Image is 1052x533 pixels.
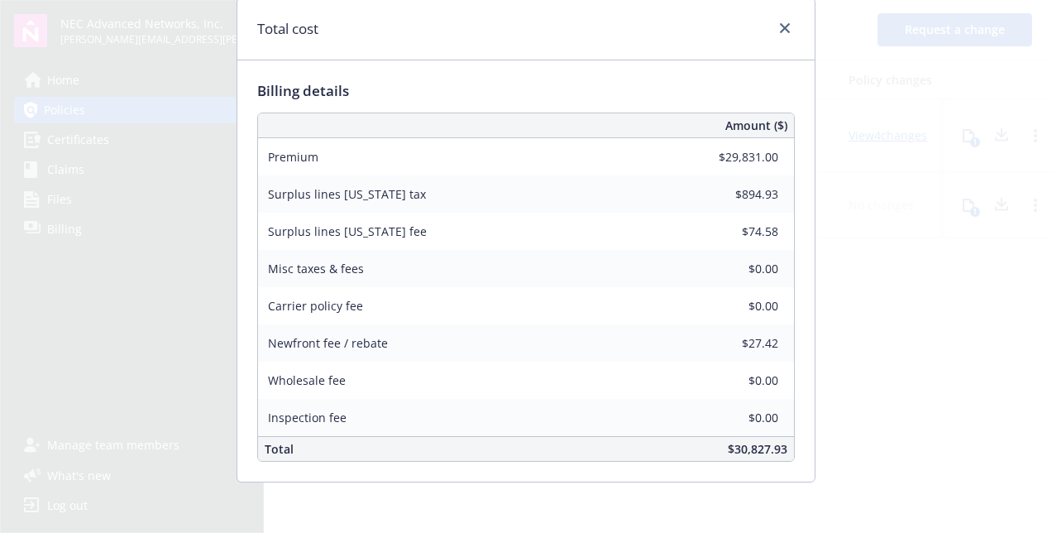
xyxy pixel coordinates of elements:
input: 0.00 [681,330,788,355]
span: Surplus lines [US_STATE] fee [268,223,427,239]
span: Premium [268,149,318,165]
span: Newfront fee / rebate [268,335,388,351]
span: Inspection fee [268,410,347,425]
span: Surplus lines [US_STATE] tax [268,186,426,202]
span: $30,827.93 [728,441,787,457]
h1: Total cost [257,18,318,40]
input: 0.00 [681,181,788,206]
span: Total [265,441,294,457]
input: 0.00 [681,293,788,318]
span: Amount ($) [725,117,787,134]
input: 0.00 [681,144,788,169]
input: 0.00 [681,405,788,430]
span: Misc taxes & fees [268,261,364,276]
span: Wholesale fee [268,372,346,388]
input: 0.00 [681,367,788,392]
input: 0.00 [681,256,788,281]
input: 0.00 [681,218,788,243]
span: Billing details [257,81,349,100]
span: Carrier policy fee [268,298,363,314]
a: close [775,18,795,38]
